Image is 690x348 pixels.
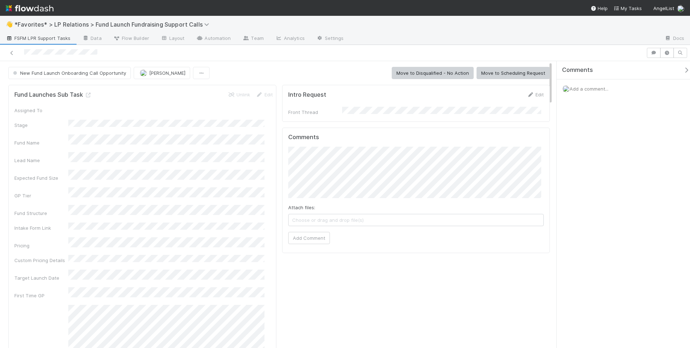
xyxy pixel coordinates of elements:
[14,107,68,114] div: Assigned To
[134,67,190,79] button: [PERSON_NAME]
[562,67,593,74] span: Comments
[590,5,608,12] div: Help
[14,174,68,182] div: Expected Fund Size
[14,122,68,129] div: Stage
[14,139,68,146] div: Fund Name
[76,33,107,45] a: Data
[14,157,68,164] div: Lead Name
[14,224,68,232] div: Intake Form Link
[288,204,315,211] label: Attach files:
[149,70,185,76] span: [PERSON_NAME]
[288,109,342,116] div: Front Thread
[14,91,92,99] h5: Fund Launches Sub Task
[288,91,326,99] h5: Intro Request
[6,21,13,27] span: 👋
[14,210,68,217] div: Fund Structure
[288,134,544,141] h5: Comments
[310,33,350,45] a: Settings
[190,33,236,45] a: Automation
[14,192,68,199] div: GP Tier
[113,35,149,42] span: Flow Builder
[140,69,147,77] img: avatar_218ae7b5-dcd5-4ccc-b5d5-7cc00ae2934f.png
[653,5,674,11] span: AngelList
[659,33,690,45] a: Docs
[14,292,68,299] div: First Time GP
[14,257,68,264] div: Custom Pricing Details
[562,85,570,92] img: avatar_218ae7b5-dcd5-4ccc-b5d5-7cc00ae2934f.png
[613,5,642,11] span: My Tasks
[14,274,68,281] div: Target Launch Date
[11,70,126,76] span: New Fund Launch Onboarding Call Opportunity
[14,242,68,249] div: Pricing
[6,2,54,14] img: logo-inverted-e16ddd16eac7371096b0.svg
[6,35,70,42] span: FSFM LPR Support Tasks
[392,67,474,79] button: Move to Disqualified - No Action
[613,5,642,12] a: My Tasks
[228,92,250,97] a: Unlink
[236,33,269,45] a: Team
[256,92,273,97] a: Edit
[289,214,544,226] span: Choose or drag and drop file(s)
[14,21,213,28] span: *Favorites* > LP Relations > Fund Launch Fundraising Support Calls
[155,33,190,45] a: Layout
[527,92,544,97] a: Edit
[570,86,608,92] span: Add a comment...
[8,67,131,79] button: New Fund Launch Onboarding Call Opportunity
[477,67,550,79] button: Move to Scheduling Request
[288,232,330,244] button: Add Comment
[677,5,684,12] img: avatar_218ae7b5-dcd5-4ccc-b5d5-7cc00ae2934f.png
[270,33,310,45] a: Analytics
[107,33,155,45] a: Flow Builder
